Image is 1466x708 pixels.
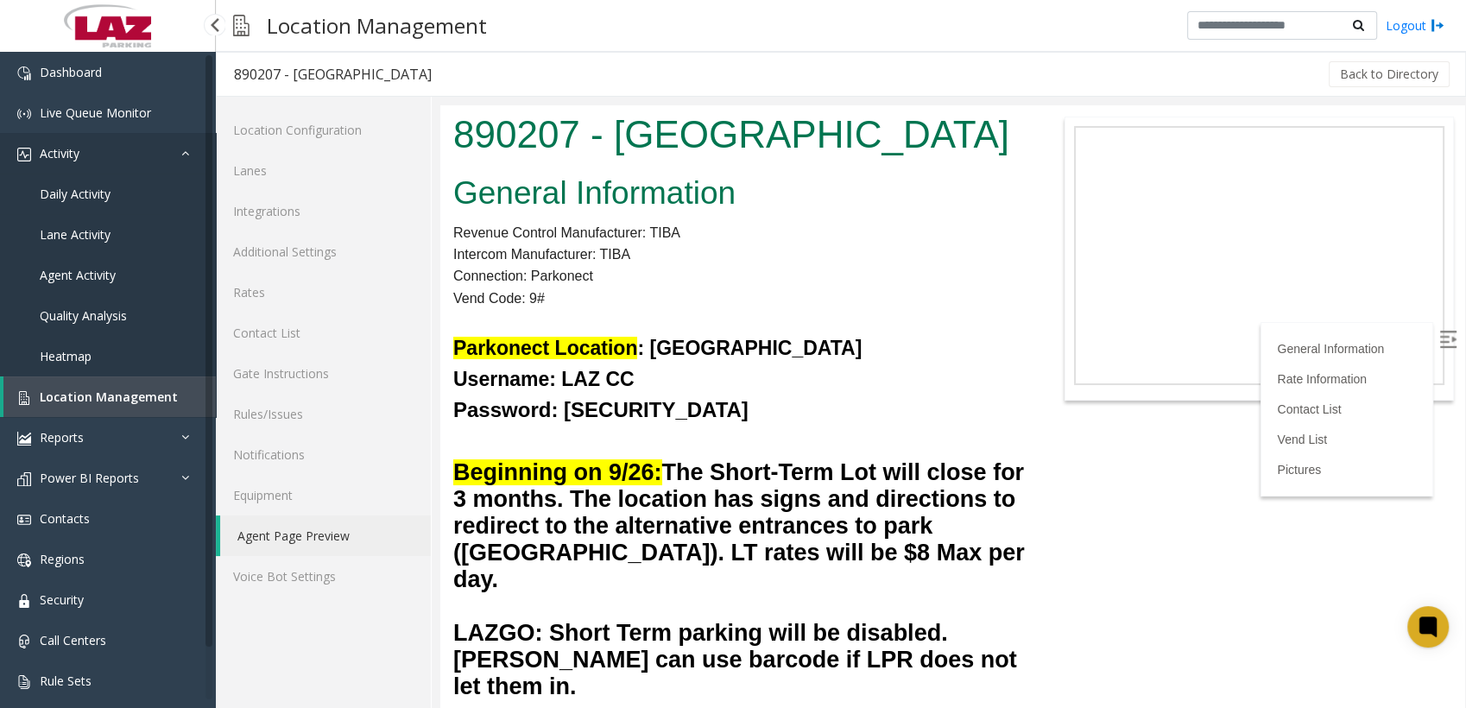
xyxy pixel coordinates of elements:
[216,231,431,272] a: Additional Settings
[216,434,431,475] a: Notifications
[40,470,139,486] span: Power BI Reports
[13,293,308,316] font: Password: [SECURITY_DATA]
[837,237,944,250] a: General Information
[40,186,111,202] span: Daily Activity
[17,594,31,608] img: 'icon'
[17,513,31,527] img: 'icon'
[40,348,92,364] span: Heatmap
[3,376,216,417] a: Location Management
[13,160,585,182] p: Connection: Parkonect
[13,231,421,254] b: : [GEOGRAPHIC_DATA]
[999,225,1016,243] img: Open/Close Sidebar Menu
[17,66,31,80] img: 'icon'
[17,107,31,121] img: 'icon'
[216,150,431,191] a: Lanes
[13,66,585,111] h2: General Information
[1386,16,1444,35] a: Logout
[1431,16,1444,35] img: logout
[216,475,431,515] a: Equipment
[216,272,431,313] a: Rates
[17,553,31,567] img: 'icon'
[216,313,431,353] a: Contact List
[258,4,496,47] h3: Location Management
[40,673,92,689] span: Rule Sets
[216,353,431,394] a: Gate Instructions
[17,635,31,648] img: 'icon'
[234,63,432,85] div: 890207 - [GEOGRAPHIC_DATA]
[837,327,887,341] a: Vend List
[40,104,151,121] span: Live Queue Monitor
[13,231,197,254] span: Parkonect Location
[13,262,194,285] b: Username: LAZ CC
[17,391,31,405] img: 'icon'
[40,307,127,324] span: Quality Analysis
[17,675,31,689] img: 'icon'
[40,510,90,527] span: Contacts
[40,632,106,648] span: Call Centers
[40,226,111,243] span: Lane Activity
[216,110,431,150] a: Location Configuration
[13,3,585,56] h1: 890207 - [GEOGRAPHIC_DATA]
[13,182,585,205] p: Vend Code: 9#
[40,145,79,161] span: Activity
[233,4,250,47] img: pageIcon
[13,354,585,487] font: The Short-Term Lot will close for 3 months. The location has signs and directions to redirect to ...
[17,472,31,486] img: 'icon'
[40,591,84,608] span: Security
[40,429,84,446] span: Reports
[17,148,31,161] img: 'icon'
[837,357,881,371] a: Pictures
[216,191,431,231] a: Integrations
[1329,61,1450,87] button: Back to Directory
[17,432,31,446] img: 'icon'
[837,267,926,281] a: Rate Information
[216,556,431,597] a: Voice Bot Settings
[13,138,585,161] p: Intercom Manufacturer: TIBA
[40,551,85,567] span: Regions
[40,389,178,405] span: Location Management
[13,515,577,594] font: LAZGO: Short Term parking will be disabled. [PERSON_NAME] can use barcode if LPR does not let the...
[40,64,102,80] span: Dashboard
[40,267,116,283] span: Agent Activity
[13,354,222,380] font: Beginning on 9/26:
[13,120,240,135] span: Revenue Control Manufacturer: TIBA
[220,515,431,556] a: Agent Page Preview
[837,297,900,311] a: Contact List
[216,394,431,434] a: Rules/Issues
